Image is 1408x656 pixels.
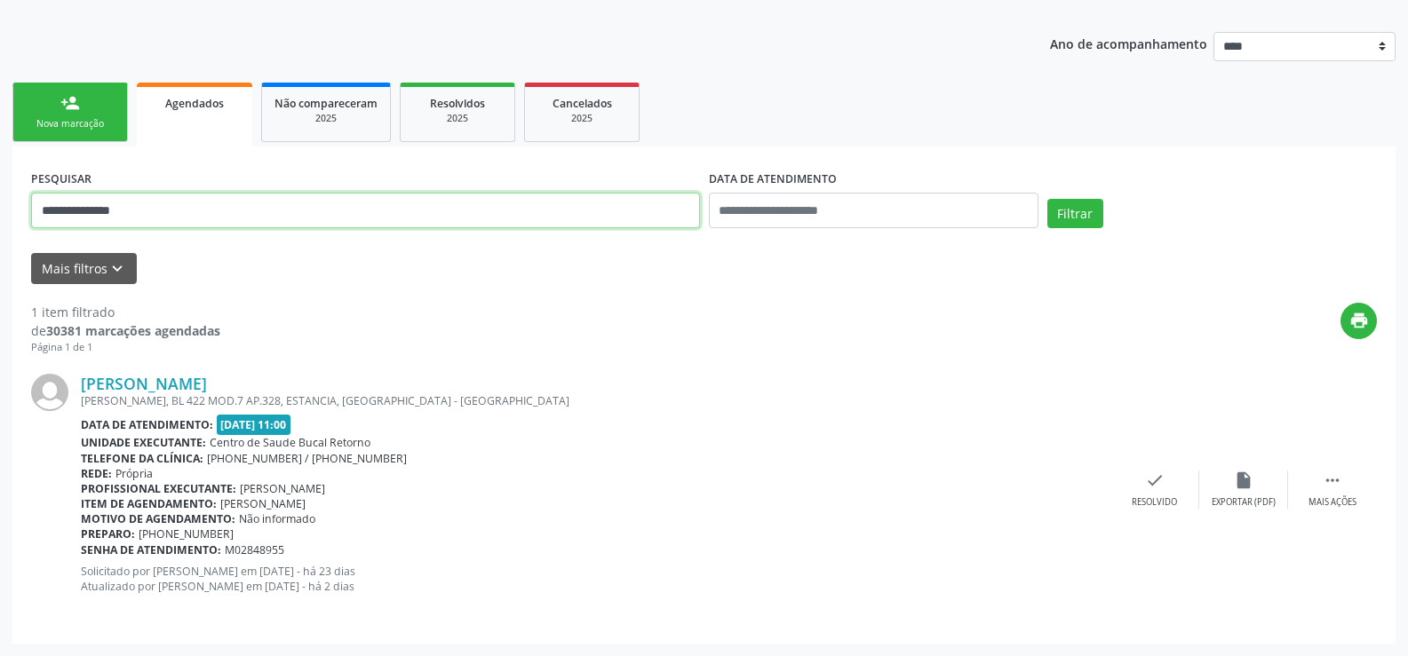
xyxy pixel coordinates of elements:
b: Profissional executante: [81,481,236,496]
div: 2025 [274,112,378,125]
i: keyboard_arrow_down [107,259,127,279]
div: [PERSON_NAME], BL 422 MOD.7 AP.328, ESTANCIA, [GEOGRAPHIC_DATA] - [GEOGRAPHIC_DATA] [81,393,1110,408]
i: check [1145,470,1165,490]
p: Solicitado por [PERSON_NAME] em [DATE] - há 23 dias Atualizado por [PERSON_NAME] em [DATE] - há 2... [81,564,1110,594]
div: 1 item filtrado [31,303,220,321]
div: de [31,321,220,340]
i:  [1323,470,1342,490]
b: Rede: [81,466,112,481]
button: print [1340,303,1377,339]
img: img [31,374,68,411]
label: DATA DE ATENDIMENTO [709,165,837,193]
strong: 30381 marcações agendadas [46,322,220,339]
span: Não compareceram [274,96,378,111]
b: Senha de atendimento: [81,542,221,557]
span: [DATE] 11:00 [217,415,291,435]
p: Ano de acompanhamento [1050,32,1207,54]
button: Filtrar [1047,199,1103,229]
b: Item de agendamento: [81,496,217,511]
span: Agendados [165,96,224,111]
span: Resolvidos [430,96,485,111]
div: Exportar (PDF) [1212,496,1276,509]
b: Preparo: [81,526,135,541]
span: [PERSON_NAME] [240,481,325,496]
div: person_add [60,93,80,113]
span: Centro de Saude Bucal Retorno [210,435,370,450]
span: Cancelados [553,96,612,111]
b: Data de atendimento: [81,417,213,432]
span: [PERSON_NAME] [220,496,306,511]
div: 2025 [413,112,502,125]
label: PESQUISAR [31,165,91,193]
span: Própria [115,466,153,481]
b: Telefone da clínica: [81,451,203,466]
div: Nova marcação [26,117,115,130]
span: M02848955 [225,542,284,557]
a: [PERSON_NAME] [81,374,207,393]
span: [PHONE_NUMBER] [139,526,234,541]
button: Mais filtroskeyboard_arrow_down [31,253,137,284]
i: insert_drive_file [1234,470,1253,490]
b: Unidade executante: [81,435,206,450]
i: print [1349,311,1369,330]
span: [PHONE_NUMBER] / [PHONE_NUMBER] [207,451,407,466]
b: Motivo de agendamento: [81,511,235,526]
div: Página 1 de 1 [31,340,220,355]
div: Mais ações [1309,496,1356,509]
div: 2025 [537,112,626,125]
div: Resolvido [1132,496,1177,509]
span: Não informado [239,511,315,526]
